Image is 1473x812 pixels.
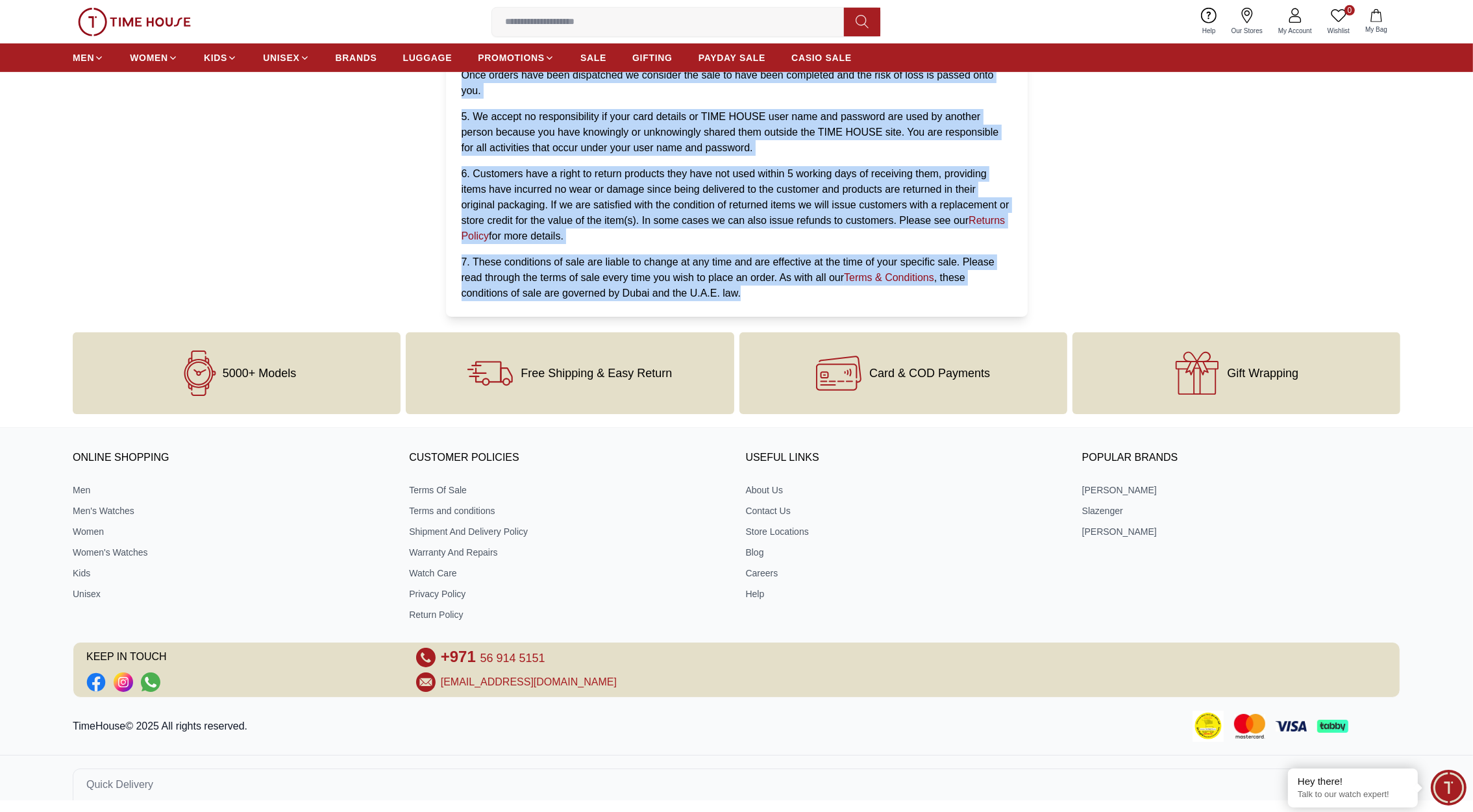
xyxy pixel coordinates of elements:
a: Careers [746,567,1064,580]
a: Privacy Policy [409,587,727,600]
span: Card & COD Payments [869,367,990,380]
a: Social Link [114,672,133,692]
a: [EMAIL_ADDRESS][DOMAIN_NAME] [441,674,617,690]
a: UNISEX [263,46,309,69]
li: Facebook [86,672,106,692]
a: Help [746,587,1064,600]
img: Mastercard [1234,714,1265,738]
p: Talk to our watch expert! [1298,789,1408,800]
p: TimeHouse© 2025 All rights reserved. [73,719,253,734]
span: Gift Wrapping [1228,367,1299,380]
div: Hey there! [1298,775,1408,788]
span: , these conditions of sale are governed by Dubai and the U.A.E. law. [462,272,965,299]
h3: Popular Brands [1082,449,1400,468]
span: BRANDS [336,51,377,64]
a: [PERSON_NAME] [1082,484,1400,497]
span: 56 914 5151 [480,652,545,665]
span: Help [1197,26,1221,36]
a: WOMEN [130,46,178,69]
a: KIDS [204,46,237,69]
span: Free Shipping & Easy Return [521,367,672,380]
button: My Bag [1357,6,1395,37]
a: Social Link [141,672,160,692]
span: Quick Delivery [86,777,153,793]
a: PROMOTIONS [478,46,554,69]
img: Tamara Payment [1359,721,1390,732]
span: LUGGAGE [403,51,452,64]
a: 0Wishlist [1320,5,1357,38]
span: 6. Customers have a right to return products they have not used within 5 working days of receivin... [462,168,1009,226]
a: LUGGAGE [403,46,452,69]
span: MEN [73,51,94,64]
span: KEEP IN TOUCH [86,648,398,667]
span: SALE [580,51,606,64]
span: UNISEX [263,51,299,64]
a: Watch Care [409,567,727,580]
h3: USEFUL LINKS [746,449,1064,468]
a: SALE [580,46,606,69]
a: Unisex [73,587,391,600]
a: Shipment And Delivery Policy [409,525,727,538]
a: Terms & Conditions [844,272,934,283]
a: Men's Watches [73,504,391,517]
a: GIFTING [632,46,673,69]
a: Kids [73,567,391,580]
img: Consumer Payment [1193,711,1224,742]
a: About Us [746,484,1064,497]
span: 7. These conditions of sale are liable to change at any time and are effective at the time of you... [462,256,995,283]
span: 4. We accept no liability for items once they have been dispatched and are in the possession of o... [462,54,1006,96]
a: [PERSON_NAME] [1082,525,1400,538]
span: CASIO SALE [791,51,852,64]
span: Our Stores [1226,26,1268,36]
h3: ONLINE SHOPPING [73,449,391,468]
a: Terms Of Sale [409,484,727,497]
a: Terms and conditions [409,504,727,517]
a: BRANDS [336,46,377,69]
img: Visa [1276,721,1307,731]
a: Social Link [86,672,106,692]
span: My Account [1273,26,1317,36]
span: WOMEN [130,51,168,64]
a: Slazenger [1082,504,1400,517]
button: Quick Delivery [73,769,1400,800]
a: Blog [746,546,1064,559]
a: Contact Us [746,504,1064,517]
a: Women [73,525,391,538]
a: MEN [73,46,104,69]
img: Tabby Payment [1317,720,1348,732]
span: KIDS [204,51,227,64]
div: Chat Widget [1431,770,1467,806]
a: PAYDAY SALE [699,46,765,69]
span: GIFTING [632,51,673,64]
span: 5000+ Models [223,367,297,380]
a: Warranty And Repairs [409,546,727,559]
span: PROMOTIONS [478,51,545,64]
span: 0 [1344,5,1355,16]
a: Our Stores [1224,5,1270,38]
a: Men [73,484,391,497]
a: Help [1194,5,1224,38]
span: for more details. [489,230,563,241]
span: 5. We accept no responsibility if your card details or TIME HOUSE user name and password are used... [462,111,999,153]
a: Store Locations [746,525,1064,538]
a: CASIO SALE [791,46,852,69]
a: +971 56 914 5151 [441,648,545,667]
a: Women's Watches [73,546,391,559]
a: Return Policy [409,608,727,621]
span: My Bag [1360,25,1393,34]
span: PAYDAY SALE [699,51,765,64]
span: Wishlist [1322,26,1355,36]
h3: CUSTOMER POLICIES [409,449,727,468]
img: ... [78,8,191,36]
